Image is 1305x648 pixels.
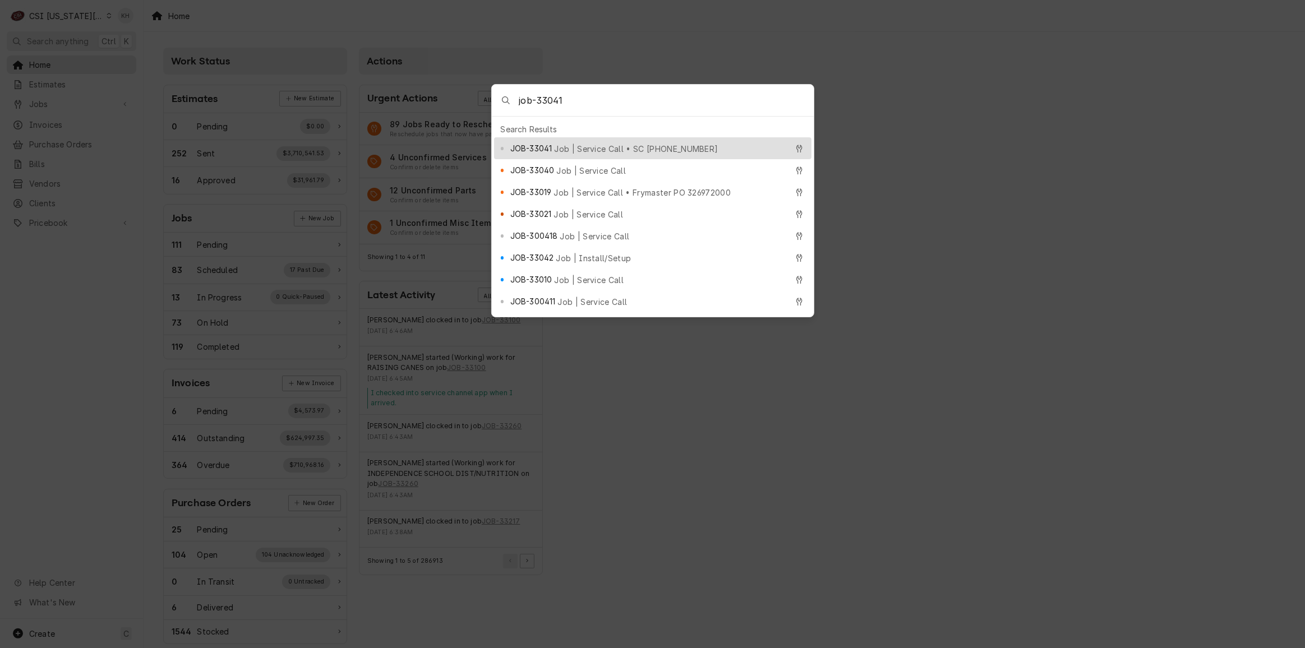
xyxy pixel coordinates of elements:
[510,186,551,198] span: JOB-33019
[510,274,552,285] span: JOB-33010
[556,165,626,177] span: Job | Service Call
[560,230,630,242] span: Job | Service Call
[510,208,551,220] span: JOB-33021
[556,252,631,264] span: Job | Install/Setup
[554,143,718,155] span: Job | Service Call • SC [PHONE_NUMBER]
[510,252,554,263] span: JOB-33042
[558,296,628,308] span: Job | Service Call
[510,230,558,242] span: JOB-300418
[519,85,813,116] input: Search anything
[510,164,554,176] span: JOB-33040
[554,209,623,220] span: Job | Service Call
[554,274,624,286] span: Job | Service Call
[554,187,731,198] span: Job | Service Call • Frymaster PO 326972000
[510,295,556,307] span: JOB-300411
[494,121,811,137] div: Search Results
[491,84,814,317] div: Global Command Menu
[510,142,552,154] span: JOB-33041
